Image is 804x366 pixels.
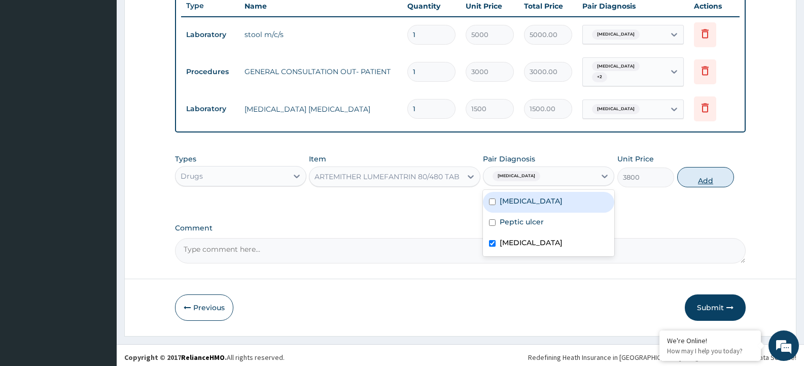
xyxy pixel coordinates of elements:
td: Laboratory [181,99,239,118]
td: GENERAL CONSULTATION OUT- PATIENT [239,61,402,82]
label: Unit Price [617,154,654,164]
span: We're online! [59,115,140,218]
div: Minimize live chat window [166,5,191,29]
div: Drugs [181,171,203,181]
span: [MEDICAL_DATA] [592,61,640,72]
label: Item [309,154,326,164]
label: [MEDICAL_DATA] [500,238,563,248]
label: Comment [175,224,746,232]
td: Laboratory [181,25,239,44]
button: Submit [685,294,746,321]
textarea: Type your message and hit 'Enter' [5,252,193,287]
div: Chat with us now [53,57,170,70]
img: d_794563401_company_1708531726252_794563401 [19,51,41,76]
a: RelianceHMO [181,353,225,362]
span: [MEDICAL_DATA] [493,171,540,181]
div: Redefining Heath Insurance in [GEOGRAPHIC_DATA] using Telemedicine and Data Science! [528,352,796,362]
label: Peptic ulcer [500,217,544,227]
div: ARTEMITHER LUMEFANTRIN 80/480 TAB [314,172,460,182]
label: Pair Diagnosis [483,154,535,164]
button: Previous [175,294,233,321]
button: Add [677,167,734,187]
p: How may I help you today? [667,347,753,355]
label: Types [175,155,196,163]
strong: Copyright © 2017 . [124,353,227,362]
span: [MEDICAL_DATA] [592,104,640,114]
span: + 2 [592,72,607,82]
td: stool m/c/s [239,24,402,45]
div: We're Online! [667,336,753,345]
span: [MEDICAL_DATA] [592,29,640,40]
td: Procedures [181,62,239,81]
td: [MEDICAL_DATA] [MEDICAL_DATA] [239,99,402,119]
label: [MEDICAL_DATA] [500,196,563,206]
